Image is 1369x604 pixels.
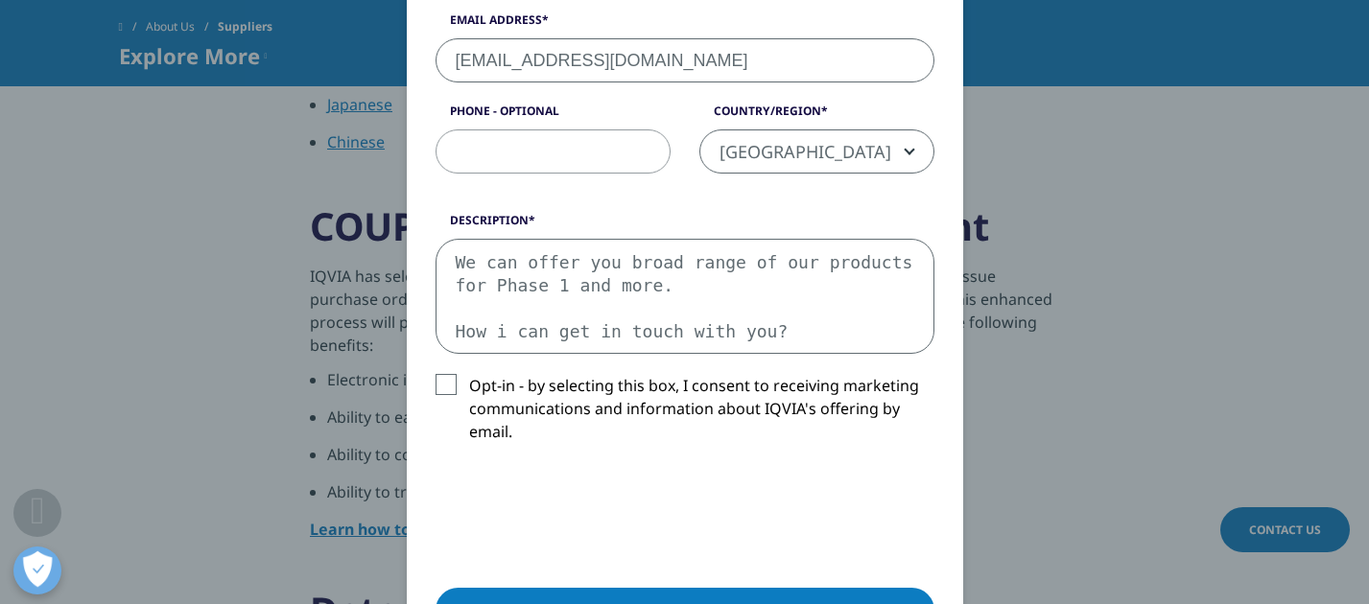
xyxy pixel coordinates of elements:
span: Germany [699,129,934,174]
label: Email Address [436,12,934,38]
span: Germany [700,130,933,174]
label: Description [436,212,934,239]
button: Präferenzen öffnen [13,546,61,594]
label: Phone - Optional [436,103,671,129]
iframe: reCAPTCHA [436,474,727,548]
label: Country/Region [699,103,934,129]
label: Opt-in - by selecting this box, I consent to receiving marketing communications and information a... [436,374,934,453]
